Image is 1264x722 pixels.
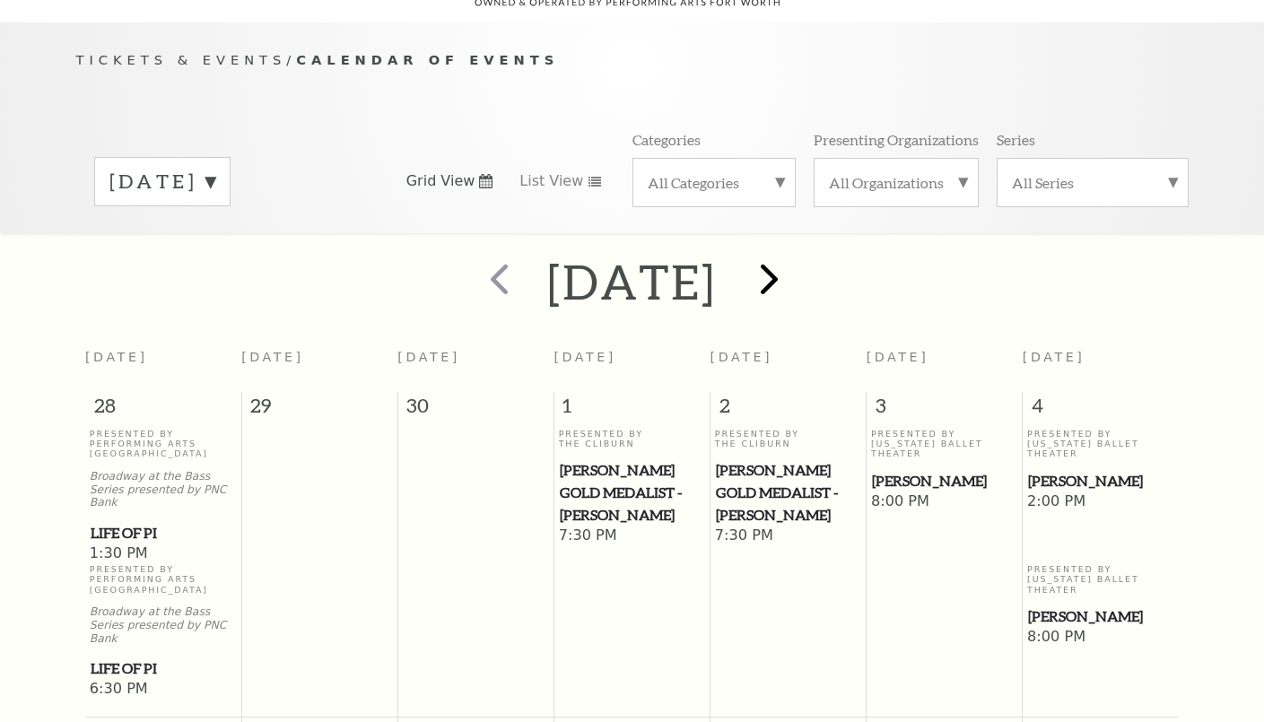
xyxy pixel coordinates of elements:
span: Life of Pi [91,657,236,680]
span: [PERSON_NAME] [872,470,1017,492]
label: All Categories [648,173,780,192]
p: Presented By [US_STATE] Ballet Theater [1027,429,1174,459]
span: 2 [710,392,866,428]
span: [DATE] [710,350,773,364]
span: 7:30 PM [559,526,706,546]
span: Calendar of Events [296,52,559,67]
span: Grid View [406,171,475,191]
p: Presented By [US_STATE] Ballet Theater [1027,564,1174,595]
span: 30 [398,392,554,428]
span: 8:00 PM [1027,628,1174,648]
span: 3 [867,392,1022,428]
span: List View [519,171,583,191]
span: 29 [242,392,397,428]
span: 1 [554,392,710,428]
span: 7:30 PM [715,526,862,546]
p: Presented By The Cliburn [559,429,706,449]
span: 28 [85,392,241,428]
h2: [DATE] [547,253,717,310]
span: 2:00 PM [1027,492,1174,512]
p: Broadway at the Bass Series presented by PNC Bank [90,605,237,645]
p: Presented By The Cliburn [715,429,862,449]
p: Presented By Performing Arts [GEOGRAPHIC_DATA] [90,429,237,459]
span: [DATE] [867,350,929,364]
span: [DATE] [241,350,304,364]
button: next [734,250,799,314]
p: Series [997,130,1035,149]
button: prev [465,250,530,314]
label: [DATE] [109,168,215,196]
span: Tickets & Events [76,52,287,67]
p: / [76,49,1189,72]
span: [DATE] [1023,350,1085,364]
span: [DATE] [554,350,616,364]
span: [PERSON_NAME] Gold Medalist - [PERSON_NAME] [560,459,705,526]
span: 6:30 PM [90,680,237,700]
span: [PERSON_NAME] [1028,470,1173,492]
span: 4 [1023,392,1179,428]
p: Categories [632,130,701,149]
span: [DATE] [397,350,460,364]
span: [DATE] [85,350,148,364]
p: Presented By Performing Arts [GEOGRAPHIC_DATA] [90,564,237,595]
span: [PERSON_NAME] [1028,605,1173,628]
span: Life of Pi [91,522,236,544]
span: 1:30 PM [90,544,237,564]
p: Broadway at the Bass Series presented by PNC Bank [90,470,237,509]
label: All Organizations [829,173,963,192]
label: All Series [1012,173,1173,192]
span: 8:00 PM [871,492,1018,512]
span: [PERSON_NAME] Gold Medalist - [PERSON_NAME] [716,459,861,526]
p: Presenting Organizations [814,130,979,149]
p: Presented By [US_STATE] Ballet Theater [871,429,1018,459]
